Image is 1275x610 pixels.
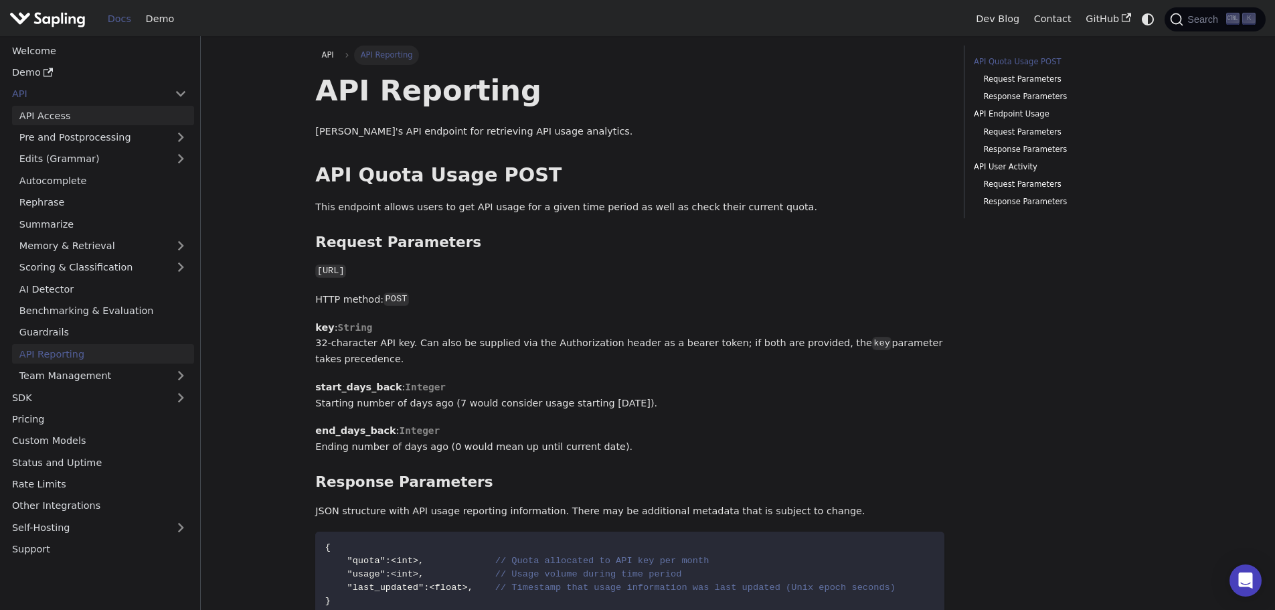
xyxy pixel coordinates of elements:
span: API Reporting [354,46,418,64]
a: Summarize [12,214,194,234]
h3: Request Parameters [315,234,944,252]
span: Integer [405,382,446,392]
code: POST [384,293,409,306]
a: Pricing [5,410,194,429]
span: Integer [399,425,440,436]
p: HTTP method: [315,292,944,308]
p: : 32-character API key. Can also be supplied via the Authorization header as a bearer token; if b... [315,320,944,368]
strong: end_days_back [315,425,396,436]
a: Demo [5,63,194,82]
a: API Access [12,106,194,125]
span: : [386,556,391,566]
span: { [325,542,331,552]
p: JSON structure with API usage reporting information. There may be additional metadata that is sub... [315,504,944,520]
span: <float> [429,583,467,593]
a: Memory & Retrieval [12,236,194,256]
p: This endpoint allows users to get API usage for a given time period as well as check their curren... [315,200,944,216]
a: GitHub [1078,9,1138,29]
img: Sapling.ai [9,9,86,29]
a: Sapling.ai [9,9,90,29]
a: Response Parameters [983,143,1151,156]
span: "last_updated" [347,583,424,593]
a: AI Detector [12,279,194,299]
a: SDK [5,388,167,407]
a: Status and Uptime [5,453,194,472]
span: API [322,50,334,60]
a: Response Parameters [983,196,1151,208]
a: Support [5,540,194,559]
nav: Breadcrumbs [315,46,944,64]
a: Request Parameters [983,178,1151,191]
a: Self-Hosting [5,518,194,537]
a: Guardrails [12,323,194,342]
span: // Quota allocated to API key per month [495,556,709,566]
a: Pre and Postprocessing [12,128,194,147]
a: Docs [100,9,139,29]
span: String [337,322,372,333]
p: [PERSON_NAME]'s API endpoint for retrieving API usage analytics. [315,124,944,140]
a: Scoring & Classification [12,258,194,277]
a: Autocomplete [12,171,194,190]
span: : [424,583,429,593]
span: // Timestamp that usage information was last updated (Unix epoch seconds) [495,583,896,593]
span: <int> [391,569,418,579]
a: Benchmarking & Evaluation [12,301,194,321]
div: Open Intercom Messenger [1229,564,1262,597]
a: Rate Limits [5,475,194,494]
h1: API Reporting [315,72,944,108]
span: // Usage volume during time period [495,569,682,579]
button: Search (Ctrl+K) [1165,7,1265,31]
a: API [315,46,340,64]
a: Contact [1027,9,1079,29]
button: Expand sidebar category 'SDK' [167,388,194,407]
a: Rephrase [12,193,194,212]
a: Request Parameters [983,73,1151,86]
strong: start_days_back [315,382,402,392]
span: Search [1183,14,1226,25]
a: Team Management [12,366,194,386]
a: Edits (Grammar) [12,149,194,169]
span: } [325,596,331,606]
code: key [872,337,891,350]
a: API [5,84,167,104]
code: [URL] [315,264,346,278]
button: Collapse sidebar category 'API' [167,84,194,104]
a: API Reporting [12,344,194,364]
a: API User Activity [974,161,1155,173]
span: "quota" [347,556,385,566]
kbd: K [1242,13,1256,25]
h3: Response Parameters [315,473,944,491]
span: , [418,569,424,579]
p: : Starting number of days ago (7 would consider usage starting [DATE]). [315,380,944,412]
a: Welcome [5,41,194,60]
h2: API Quota Usage POST [315,163,944,187]
a: Other Integrations [5,496,194,516]
a: Demo [139,9,181,29]
a: API Quota Usage POST [974,56,1155,68]
span: : [386,569,391,579]
a: Response Parameters [983,90,1151,103]
a: API Endpoint Usage [974,108,1155,121]
a: Dev Blog [968,9,1026,29]
strong: key [315,322,334,333]
a: Request Parameters [983,126,1151,139]
span: , [418,556,424,566]
span: "usage" [347,569,385,579]
a: Custom Models [5,431,194,451]
span: <int> [391,556,418,566]
p: : Ending number of days ago (0 would mean up until current date). [315,423,944,455]
button: Switch between dark and light mode (currently system mode) [1138,9,1158,29]
span: , [468,583,473,593]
